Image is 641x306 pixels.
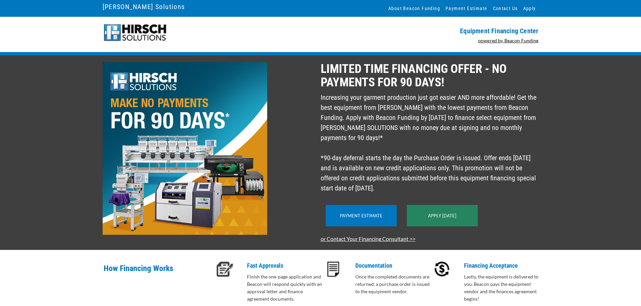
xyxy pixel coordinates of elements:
p: Documentation [355,262,433,270]
img: 2508-Hirsch-90-Days-No-Payments-EFC-Imagery.jpg [103,62,267,235]
a: Apply [DATE] [428,213,456,218]
p: Fast Approvals [247,262,325,270]
a: powered by Beacon Funding [478,38,539,43]
p: Once the completed documents are returned, a purchase order is issued to the equipment vendor. [355,273,433,295]
img: approval-icon.PNG [216,262,234,277]
p: Lastly, the equipment is delivered to you. Beacon pays the equipment vendor and the finances agre... [464,273,542,303]
img: accept-icon.PNG [434,262,450,277]
img: docs-icon.PNG [327,262,339,277]
a: Payment Estimate [340,213,383,218]
img: Hirsch-logo-55px.png [103,24,168,42]
p: Equipment Financing Center [325,27,539,35]
p: Financing Acceptance [464,262,542,270]
p: LIMITED TIME FINANCING OFFER - NO PAYMENTS FOR 90 DAYS! [321,62,539,89]
a: or Contact Your Financing Consultant >> [321,235,416,242]
a: [PERSON_NAME] Solutions [103,1,185,12]
p: How Financing Works [104,262,212,283]
p: Finish the one-page application and Beacon will respond quickly with an approval letter and finan... [247,273,325,303]
p: Increasing your garment production just got easier AND more affordable! Get the best equipment fr... [321,92,539,193]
